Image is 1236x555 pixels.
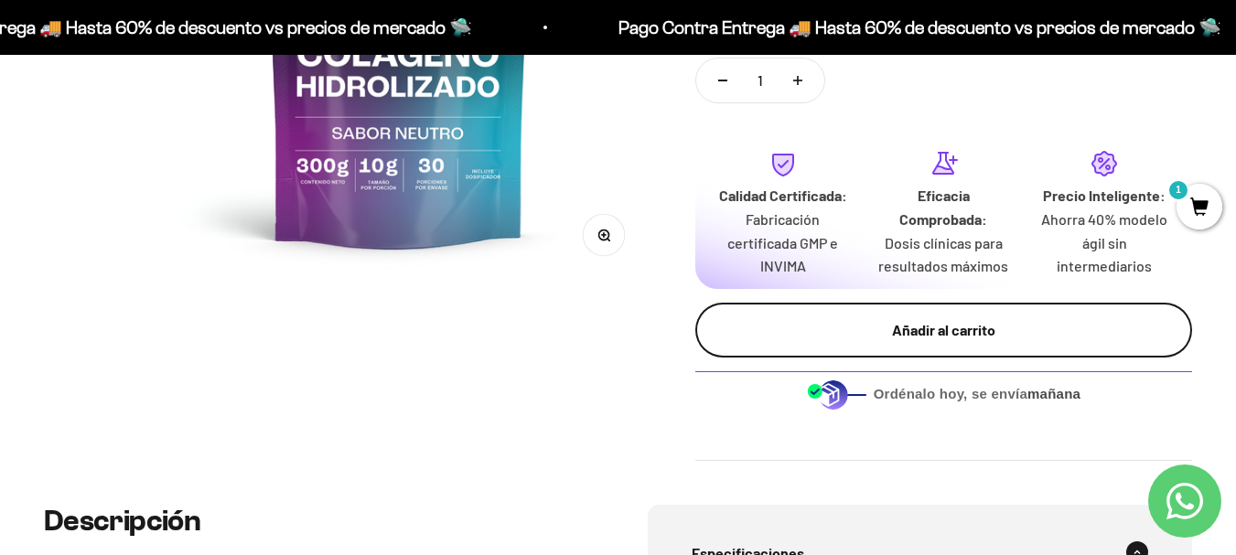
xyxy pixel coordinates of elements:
[874,384,1081,404] span: Ordénalo hoy, se envía
[695,303,1192,358] button: Añadir al carrito
[1167,179,1189,201] mark: 1
[771,59,824,102] button: Aumentar cantidad
[732,318,1155,342] div: Añadir al carrito
[878,231,1010,278] p: Dosis clínicas para resultados máximos
[719,187,847,204] strong: Calidad Certificada:
[44,505,589,537] h2: Descripción
[1027,386,1080,401] b: mañana
[598,13,1201,42] p: Pago Contra Entrega 🚚 Hasta 60% de descuento vs precios de mercado 🛸
[1038,208,1170,278] p: Ahorra 40% modelo ágil sin intermediarios
[1177,198,1222,219] a: 1
[899,187,987,228] strong: Eficacia Comprobada:
[807,379,866,410] img: Despacho sin intermediarios
[717,208,849,278] p: Fabricación certificada GMP e INVIMA
[1043,187,1166,204] strong: Precio Inteligente:
[696,59,749,102] button: Reducir cantidad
